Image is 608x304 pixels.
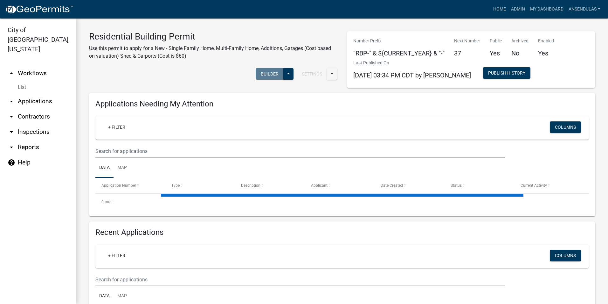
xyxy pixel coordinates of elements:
button: Publish History [483,67,530,79]
a: ansendulas [566,3,603,15]
a: Data [95,158,114,178]
datatable-header-cell: Current Activity [514,178,584,193]
button: Columns [550,250,581,261]
a: + Filter [103,250,130,261]
input: Search for applications [95,145,505,158]
datatable-header-cell: Status [445,178,515,193]
h5: 37 [454,49,480,57]
button: Settings [297,68,327,80]
button: Builder [256,68,284,80]
h5: No [511,49,529,57]
span: [DATE] 03:34 PM CDT by [PERSON_NAME] [353,71,471,79]
h5: “RBP-" & ${CURRENT_YEAR} & "-" [353,49,445,57]
span: Description [241,183,260,188]
h5: Yes [538,49,554,57]
i: arrow_drop_up [8,69,15,77]
h5: Yes [490,49,502,57]
span: Date Created [381,183,403,188]
input: Search for applications [95,273,505,286]
p: Use this permit to apply for a New - Single Family Home, Multi-Family Home, Additions, Garages (C... [89,45,337,60]
p: Public [490,38,502,44]
a: Home [491,3,508,15]
p: Number Prefix [353,38,445,44]
i: arrow_drop_down [8,98,15,105]
datatable-header-cell: Applicant [305,178,375,193]
datatable-header-cell: Type [165,178,235,193]
datatable-header-cell: Description [235,178,305,193]
i: arrow_drop_down [8,128,15,136]
a: Admin [508,3,528,15]
i: help [8,159,15,166]
i: arrow_drop_down [8,143,15,151]
button: Columns [550,121,581,133]
wm-modal-confirm: Workflow Publish History [483,71,530,76]
datatable-header-cell: Application Number [95,178,165,193]
h4: Recent Applications [95,228,589,237]
p: Archived [511,38,529,44]
span: Applicant [311,183,328,188]
h4: Applications Needing My Attention [95,99,589,109]
i: arrow_drop_down [8,113,15,120]
datatable-header-cell: Date Created [375,178,445,193]
p: Enabled [538,38,554,44]
span: Current Activity [521,183,547,188]
p: Next Number [454,38,480,44]
span: Status [451,183,462,188]
a: My Dashboard [528,3,566,15]
a: + Filter [103,121,130,133]
span: Application Number [101,183,136,188]
p: Last Published On [353,60,471,66]
a: Map [114,158,131,178]
span: Type [171,183,180,188]
h3: Residential Building Permit [89,31,337,42]
div: 0 total [95,194,589,210]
